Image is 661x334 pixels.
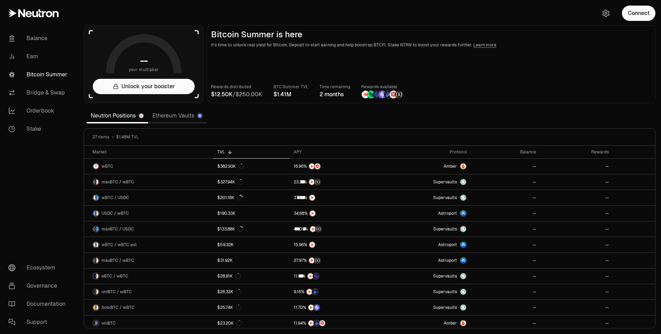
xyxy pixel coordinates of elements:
[380,190,471,205] a: SupervaultsSupervaults
[433,305,457,310] span: Supervaults
[471,206,540,221] a: --
[213,206,290,221] a: $190.33K
[273,83,308,90] p: BTC Summer TVL
[116,134,139,140] span: $1.48M TVL
[294,273,376,280] button: NTRNEtherFi Points
[380,300,471,315] a: SupervaultsSupervaults
[471,221,540,237] a: --
[320,90,350,99] div: 2 months
[3,47,75,66] a: Earn
[217,211,235,216] div: $190.33K
[315,164,320,169] img: Mars Fragments
[87,109,148,123] a: Neutron Positions
[540,190,613,205] a: --
[380,221,471,237] a: SupervaultsSupervaults
[211,90,262,99] div: /
[471,268,540,284] a: --
[96,195,99,200] img: USDC Logo
[217,273,241,279] div: $28.91K
[211,83,262,90] p: Rewards distributed
[92,149,209,155] div: Market
[294,179,376,185] button: NTRNStructured Points
[475,149,536,155] div: Balance
[540,253,613,268] a: --
[433,195,457,200] span: Supervaults
[309,242,315,248] img: NTRN
[96,289,99,295] img: wBTC Logo
[384,149,467,155] div: Protocol
[294,241,376,248] button: NTRN
[102,211,129,216] span: USDC / wBTC
[460,289,466,295] img: Supervaults
[93,242,96,248] img: wBTC Logo
[290,190,380,205] a: NTRN
[473,42,496,48] a: Learn more
[294,194,376,201] button: NTRN
[308,305,314,310] img: NTRN
[93,211,96,216] img: USDC Logo
[290,237,380,252] a: NTRN
[367,91,375,98] img: Lombard Lux
[380,206,471,221] a: Astroport
[96,273,99,279] img: wBTC Logo
[3,259,75,277] a: Ecosystem
[93,79,195,94] button: Unlock your booster
[433,179,457,185] span: Supervaults
[444,320,457,326] span: Amber
[309,195,315,200] img: NTRN
[460,195,466,200] img: Supervaults
[129,66,159,73] span: your multiplier
[307,289,312,295] img: NTRN
[96,305,99,310] img: wBTC Logo
[315,258,320,263] img: Structured Points
[373,91,381,98] img: EtherFi Points
[380,316,471,331] a: AmberAmber
[460,226,466,232] img: Supervaults
[294,163,376,170] button: NTRNMars Fragments
[540,206,613,221] a: --
[84,316,213,331] a: uniBTC LogouniBTC
[433,273,457,279] span: Supervaults
[471,237,540,252] a: --
[361,83,403,90] p: Rewards available
[213,221,290,237] a: $133.88K
[471,316,540,331] a: --
[471,284,540,299] a: --
[294,149,376,155] div: APY
[93,195,96,200] img: wBTC Logo
[102,305,135,310] span: SolvBTC / wBTC
[217,226,243,232] div: $133.88K
[3,102,75,120] a: Orderbook
[84,284,213,299] a: uniBTC LogowBTC LogouniBTC / wBTC
[102,179,134,185] span: maxBTC / wBTC
[290,253,380,268] a: NTRNStructured Points
[471,174,540,190] a: --
[290,316,380,331] a: NTRNBedrock DiamondsMars Fragments
[93,258,96,263] img: maxBTC Logo
[102,289,132,295] span: uniBTC / wBTC
[93,226,96,232] img: maxBTC Logo
[213,316,290,331] a: $23.20K
[540,268,613,284] a: --
[433,289,457,295] span: Supervaults
[93,305,96,310] img: SolvBTC Logo
[540,237,613,252] a: --
[3,313,75,331] a: Support
[378,91,386,98] img: Solv Points
[102,258,134,263] span: maxBTC / wBTC
[96,226,99,232] img: USDC Logo
[217,242,234,248] div: $59.32K
[540,316,613,331] a: --
[540,300,613,315] a: --
[84,237,213,252] a: wBTC LogowBTC.axl LogowBTC / wBTC.axl
[294,210,376,217] button: NTRN
[310,211,315,216] img: NTRN
[217,164,244,169] div: $382.93K
[309,258,315,263] img: NTRN
[217,320,242,326] div: $23.20K
[3,120,75,138] a: Stake
[84,253,213,268] a: maxBTC LogowBTC LogomaxBTC / wBTC
[308,273,313,279] img: NTRN
[380,237,471,252] a: Astroport
[320,320,325,326] img: Mars Fragments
